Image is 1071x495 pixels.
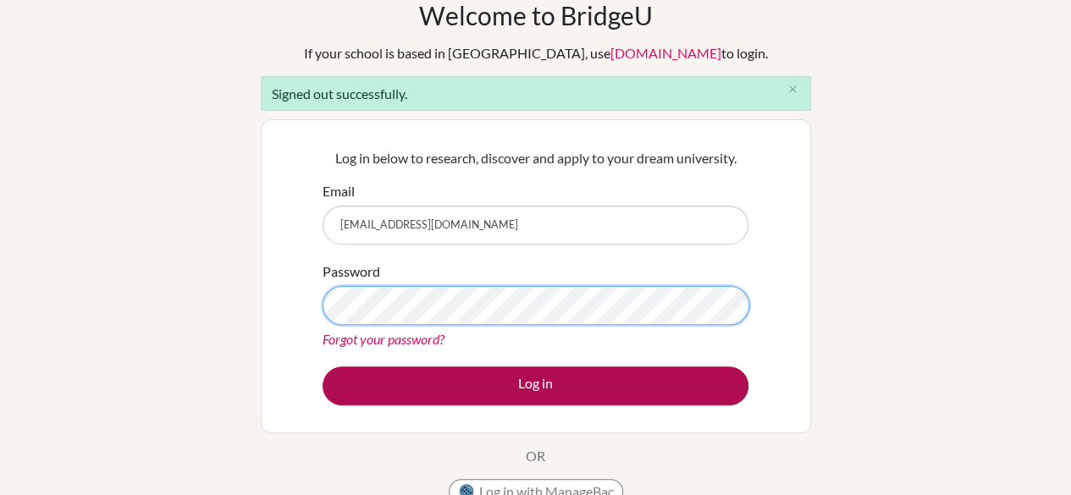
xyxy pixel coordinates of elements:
a: Forgot your password? [323,331,444,347]
label: Email [323,181,355,201]
p: Log in below to research, discover and apply to your dream university. [323,148,748,168]
div: If your school is based in [GEOGRAPHIC_DATA], use to login. [304,43,768,63]
label: Password [323,261,380,282]
div: Signed out successfully. [261,76,811,111]
button: Log in [323,366,748,405]
a: [DOMAIN_NAME] [610,45,721,61]
button: Close [776,77,810,102]
i: close [787,83,799,96]
p: OR [526,446,545,466]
